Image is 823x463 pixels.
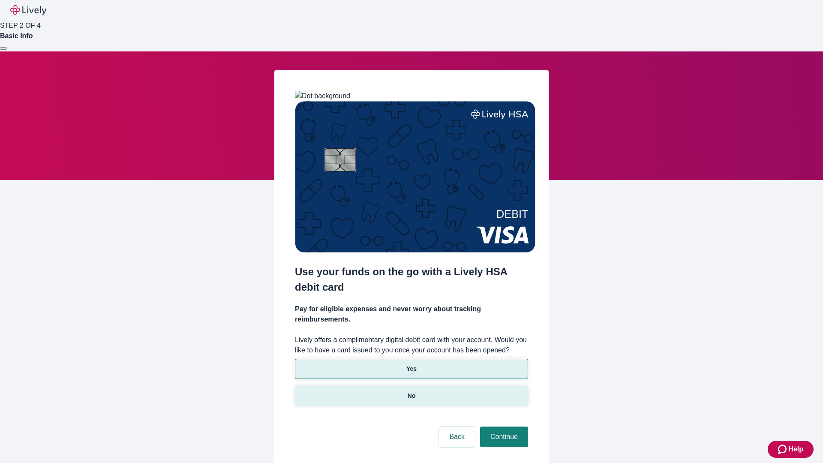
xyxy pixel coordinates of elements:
[295,101,535,253] img: Debit card
[295,264,528,295] h2: Use your funds on the go with a Lively HSA debit card
[295,386,528,406] button: No
[406,364,417,373] p: Yes
[768,441,814,458] button: Zendesk support iconHelp
[788,444,803,454] span: Help
[480,427,528,447] button: Continue
[10,5,46,15] img: Lively
[295,304,528,325] h4: Pay for eligible expenses and never worry about tracking reimbursements.
[295,335,528,355] label: Lively offers a complimentary digital debit card with your account. Would you like to have a card...
[295,359,528,379] button: Yes
[778,444,788,454] svg: Zendesk support icon
[439,427,475,447] button: Back
[408,391,416,400] p: No
[295,91,350,101] img: Dot background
